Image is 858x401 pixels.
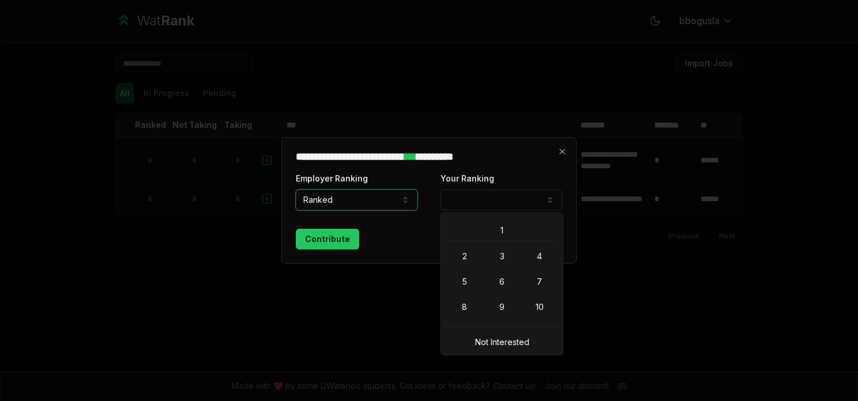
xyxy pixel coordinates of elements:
[536,301,544,313] span: 10
[537,251,542,262] span: 4
[462,251,467,262] span: 2
[296,229,359,249] button: Contribute
[441,173,494,183] label: Your Ranking
[499,301,505,313] span: 9
[475,336,529,348] span: Not Interested
[462,276,467,287] span: 5
[537,276,542,287] span: 7
[500,251,505,262] span: 3
[499,276,505,287] span: 6
[296,173,368,183] label: Employer Ranking
[462,301,467,313] span: 8
[501,225,503,236] span: 1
